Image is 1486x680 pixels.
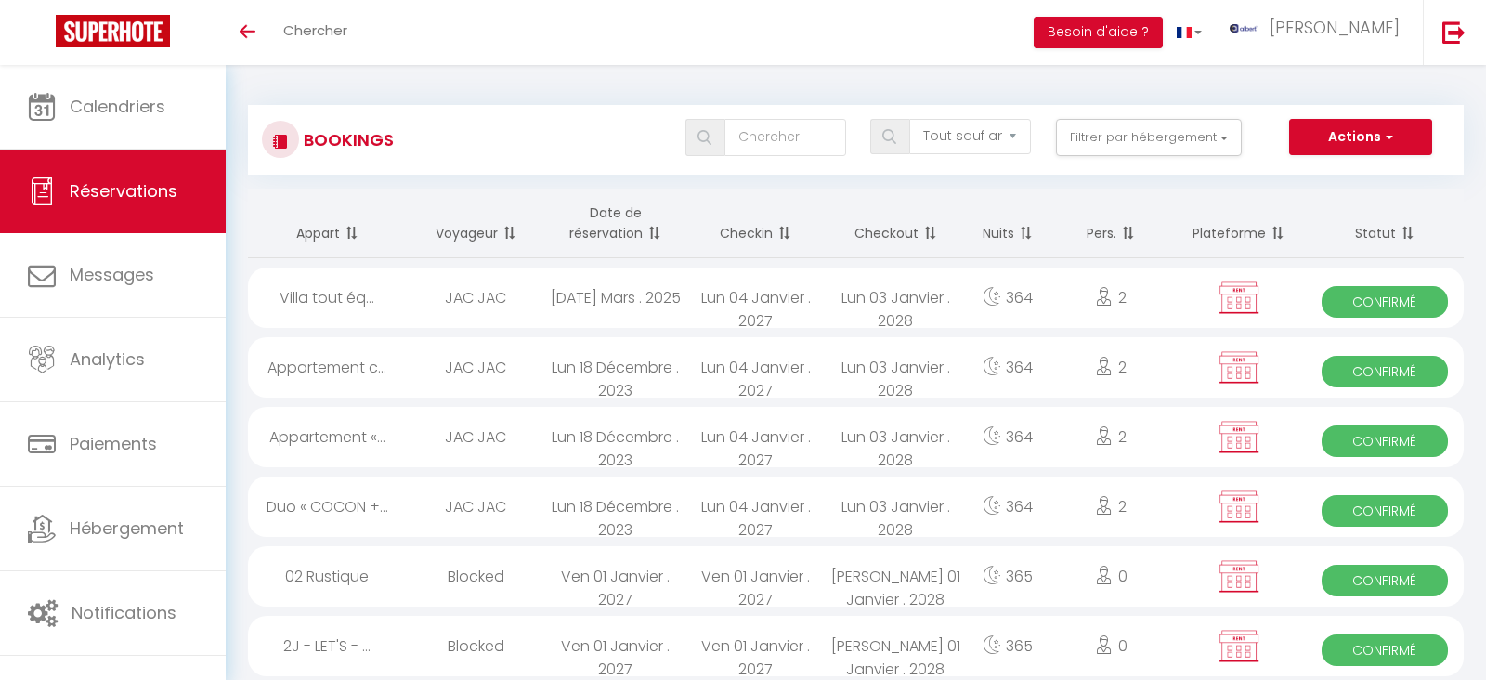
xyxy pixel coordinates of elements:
[70,347,145,371] span: Analytics
[70,432,157,455] span: Paiements
[1034,17,1163,48] button: Besoin d'aide ?
[70,95,165,118] span: Calendriers
[1230,24,1258,33] img: ...
[826,189,966,258] th: Sort by checkout
[1056,119,1242,156] button: Filtrer par hébergement
[1172,189,1306,258] th: Sort by channel
[72,601,176,624] span: Notifications
[70,517,184,540] span: Hébergement
[70,263,154,286] span: Messages
[1270,16,1400,39] span: [PERSON_NAME]
[1306,189,1464,258] th: Sort by status
[56,15,170,47] img: Super Booking
[283,20,347,40] span: Chercher
[685,189,826,258] th: Sort by checkin
[1289,119,1432,156] button: Actions
[1050,189,1172,258] th: Sort by people
[70,179,177,203] span: Réservations
[248,189,406,258] th: Sort by rentals
[406,189,546,258] th: Sort by guest
[965,189,1050,258] th: Sort by nights
[724,119,846,156] input: Chercher
[546,189,686,258] th: Sort by booking date
[1442,20,1466,44] img: logout
[299,119,394,161] h3: Bookings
